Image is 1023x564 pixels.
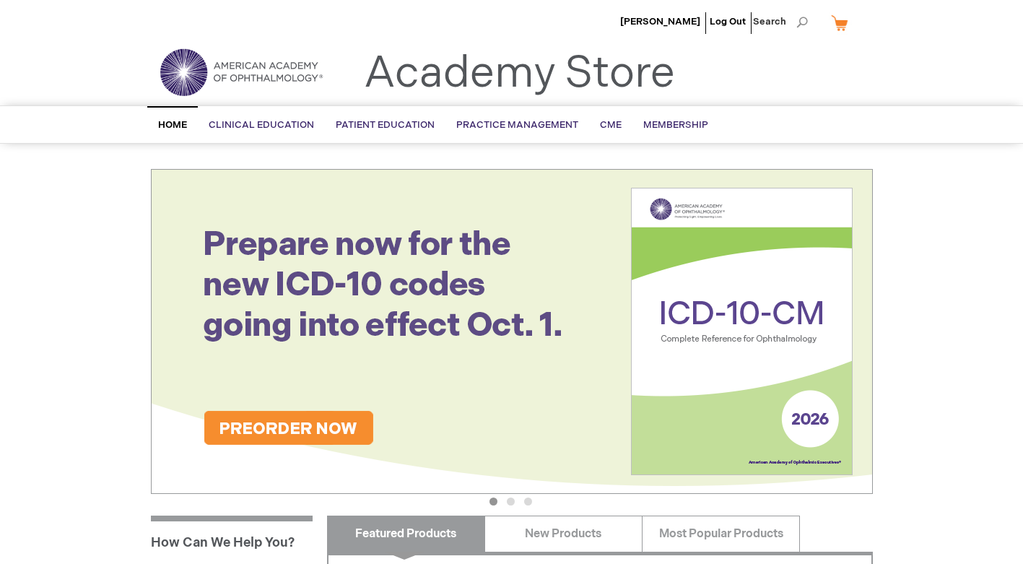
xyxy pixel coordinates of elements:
[489,498,497,506] button: 1 of 3
[643,119,708,131] span: Membership
[327,516,485,552] a: Featured Products
[753,7,808,36] span: Search
[710,16,746,27] a: Log Out
[620,16,700,27] a: [PERSON_NAME]
[524,498,532,506] button: 3 of 3
[456,119,578,131] span: Practice Management
[364,48,675,100] a: Academy Store
[507,498,515,506] button: 2 of 3
[158,119,187,131] span: Home
[484,516,643,552] a: New Products
[209,119,314,131] span: Clinical Education
[600,119,622,131] span: CME
[642,516,800,552] a: Most Popular Products
[336,119,435,131] span: Patient Education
